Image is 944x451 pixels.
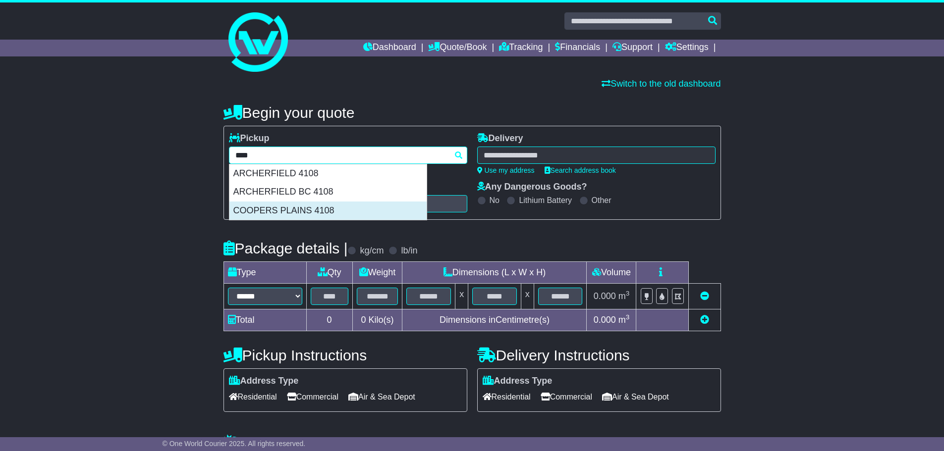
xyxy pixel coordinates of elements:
h4: Begin your quote [223,104,721,121]
sup: 3 [626,313,630,321]
td: x [521,284,534,309]
a: Settings [665,40,709,56]
label: No [490,196,500,205]
span: Residential [483,389,531,404]
a: Quote/Book [428,40,487,56]
h4: Pickup Instructions [223,347,467,363]
a: Add new item [700,315,709,325]
span: m [618,291,630,301]
label: Delivery [477,133,523,144]
label: kg/cm [360,246,384,256]
label: Lithium Battery [519,196,572,205]
td: Qty [306,262,352,284]
h4: Package details | [223,240,348,256]
label: Other [592,196,611,205]
a: Search address book [545,166,616,174]
a: Financials [555,40,600,56]
div: ARCHERFIELD BC 4108 [229,183,427,201]
typeahead: Please provide city [229,147,467,164]
td: Type [223,262,306,284]
a: Tracking [499,40,543,56]
td: 0 [306,309,352,331]
span: Air & Sea Depot [348,389,415,404]
td: Dimensions (L x W x H) [402,262,587,284]
td: Dimensions in Centimetre(s) [402,309,587,331]
a: Switch to the old dashboard [602,79,721,89]
label: Pickup [229,133,270,144]
a: Support [612,40,653,56]
span: Commercial [541,389,592,404]
td: Kilo(s) [352,309,402,331]
span: m [618,315,630,325]
label: lb/in [401,246,417,256]
a: Use my address [477,166,535,174]
span: Residential [229,389,277,404]
label: Address Type [483,376,553,387]
span: © One World Courier 2025. All rights reserved. [163,440,306,448]
td: Volume [587,262,636,284]
a: Remove this item [700,291,709,301]
h4: Warranty & Insurance [223,434,721,451]
span: 0 [361,315,366,325]
div: COOPERS PLAINS 4108 [229,201,427,220]
span: 0.000 [594,291,616,301]
a: Dashboard [363,40,416,56]
td: Total [223,309,306,331]
h4: Delivery Instructions [477,347,721,363]
span: Commercial [287,389,338,404]
span: 0.000 [594,315,616,325]
div: ARCHERFIELD 4108 [229,164,427,183]
sup: 3 [626,290,630,297]
label: Address Type [229,376,299,387]
label: Any Dangerous Goods? [477,182,587,193]
td: x [455,284,468,309]
span: Air & Sea Depot [602,389,669,404]
td: Weight [352,262,402,284]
